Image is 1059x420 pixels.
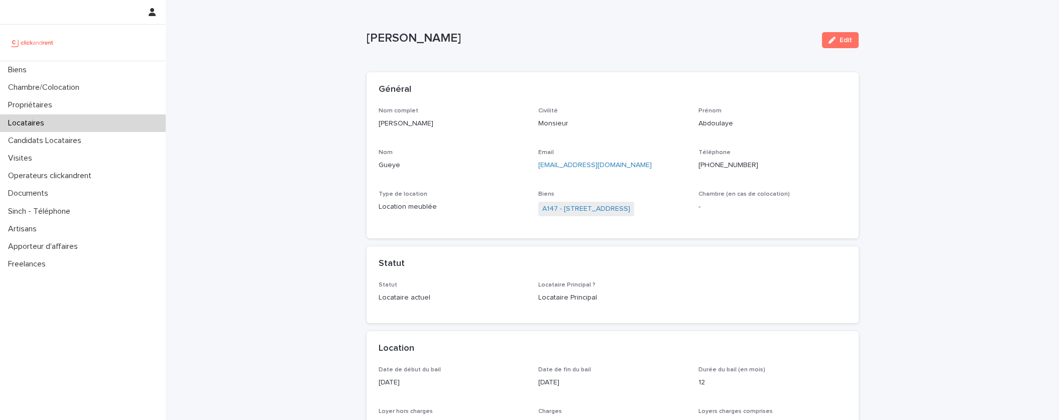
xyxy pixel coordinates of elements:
p: Locataires [4,118,52,128]
p: Candidats Locataires [4,136,89,146]
p: Abdoulaye [698,118,847,129]
h2: Location [379,343,414,354]
img: UCB0brd3T0yccxBKYDjQ [8,33,57,53]
p: Propriétaires [4,100,60,110]
h2: Général [379,84,411,95]
p: Sinch - Téléphone [4,207,78,216]
p: 12 [698,377,847,388]
span: Prénom [698,108,722,114]
p: Biens [4,65,35,75]
p: Artisans [4,224,45,234]
span: Type de location [379,191,427,197]
ringoverc2c-84e06f14122c: Call with Ringover [698,162,758,169]
p: Chambre/Colocation [4,83,87,92]
span: Edit [840,37,852,44]
p: [PERSON_NAME] [367,31,814,46]
span: Chambre (en cas de colocation) [698,191,790,197]
p: Apporteur d'affaires [4,242,86,251]
p: Documents [4,189,56,198]
p: Location meublée [379,202,527,212]
span: Civilité [538,108,558,114]
span: Durée du bail (en mois) [698,367,765,373]
span: Charges [538,408,562,414]
p: [DATE] [538,377,686,388]
span: Email [538,150,554,156]
span: Date de début du bail [379,367,441,373]
span: Biens [538,191,554,197]
button: Edit [822,32,859,48]
p: - [698,202,847,212]
span: Loyer hors charges [379,408,433,414]
p: [PERSON_NAME] [379,118,527,129]
span: Date de fin du bail [538,367,591,373]
a: [EMAIL_ADDRESS][DOMAIN_NAME] [538,162,652,169]
a: A147 - [STREET_ADDRESS] [542,204,630,214]
p: Freelances [4,259,54,269]
p: Operateurs clickandrent [4,171,99,181]
p: Locataire Principal [538,293,686,303]
span: Nom complet [379,108,418,114]
p: Monsieur [538,118,686,129]
p: [DATE] [379,377,527,388]
p: Gueye [379,160,527,171]
h2: Statut [379,258,405,269]
span: Téléphone [698,150,731,156]
p: Visites [4,154,40,163]
span: Nom [379,150,393,156]
span: Locataire Principal ? [538,282,596,288]
ringoverc2c-number-84e06f14122c: [PHONE_NUMBER] [698,162,758,169]
span: Statut [379,282,397,288]
p: Locataire actuel [379,293,527,303]
span: Loyers charges comprises [698,408,773,414]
